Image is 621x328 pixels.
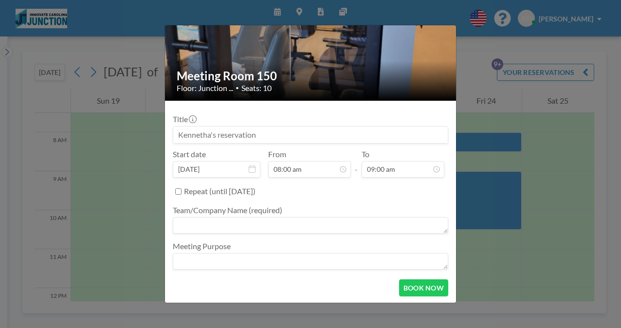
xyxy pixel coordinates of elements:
[355,153,358,174] span: -
[173,127,448,143] input: Kennetha's reservation
[399,279,448,296] button: BOOK NOW
[184,186,256,196] label: Repeat (until [DATE])
[241,83,272,93] span: Seats: 10
[173,205,282,215] label: Team/Company Name (required)
[173,114,196,124] label: Title
[173,149,206,159] label: Start date
[177,83,233,93] span: Floor: Junction ...
[236,84,239,91] span: •
[177,69,445,83] h2: Meeting Room 150
[362,149,369,159] label: To
[173,241,231,251] label: Meeting Purpose
[268,149,286,159] label: From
